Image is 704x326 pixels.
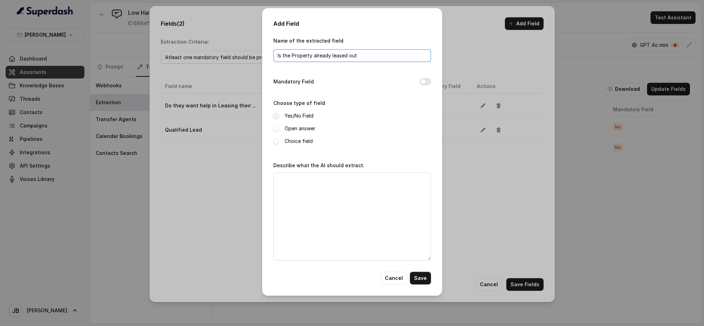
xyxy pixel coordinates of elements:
[285,112,313,120] label: Yes/No Field
[273,38,343,44] label: Name of the extracted field
[273,100,325,106] label: Choose type of field
[273,19,431,28] h2: Add Field
[285,137,313,145] label: Choice field
[273,77,314,86] label: Mandatory Field
[285,124,315,133] label: Open answer
[381,272,407,284] button: Cancel
[410,272,431,284] button: Save
[273,162,364,168] label: Describe what the AI should extract.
